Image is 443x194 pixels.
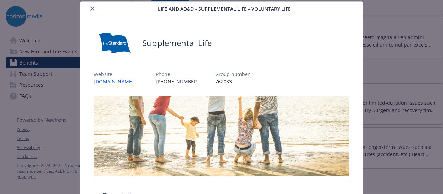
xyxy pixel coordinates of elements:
p: Group number [215,70,250,78]
span: Life and AD&D - Supplemental Life - Voluntary Life [158,5,291,12]
img: banner [94,96,349,176]
a: [DOMAIN_NAME] [94,78,139,85]
p: 762033 [215,78,250,85]
h2: Supplemental Life [142,37,212,49]
p: Website [94,70,139,78]
p: Phone [156,70,199,78]
img: Standard Insurance Company [94,33,135,53]
p: [PHONE_NUMBER] [156,78,199,85]
button: close [88,5,97,13]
